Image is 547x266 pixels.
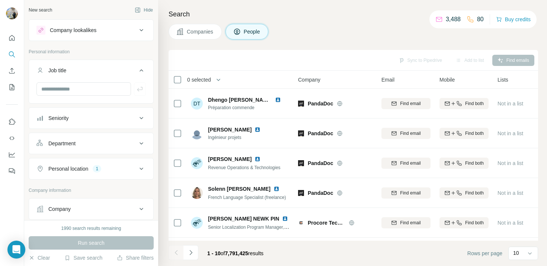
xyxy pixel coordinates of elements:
span: Find email [400,219,420,226]
span: [PERSON_NAME] [208,155,252,163]
img: LinkedIn logo [282,216,288,222]
span: Find email [400,190,420,196]
span: Companies [187,28,214,35]
div: Personal location [48,165,88,172]
span: Find both [465,190,484,196]
div: DT [191,98,203,110]
button: Find both [439,98,489,109]
span: PandaDoc [308,159,333,167]
span: PandaDoc [308,100,333,107]
span: Solenn [PERSON_NAME] [208,185,271,193]
span: Procore Technologies [308,219,345,227]
p: 80 [477,15,484,24]
button: Find email [381,187,431,199]
img: LinkedIn logo [275,97,281,103]
span: of [221,250,225,256]
div: Company [48,205,71,213]
img: LinkedIn logo [255,156,260,162]
button: Share filters [117,254,154,262]
button: Find email [381,98,431,109]
img: Avatar [191,187,203,199]
button: Use Surfe on LinkedIn [6,115,18,129]
button: Find email [381,158,431,169]
img: Avatar [191,127,203,139]
img: Logo of PandaDoc [298,190,304,196]
span: Email [381,76,394,83]
button: Personal location1 [29,160,153,178]
span: Ingénieur projets [208,134,269,141]
div: New search [29,7,52,13]
img: Avatar [6,7,18,19]
button: Navigate to next page [183,245,198,260]
span: Mobile [439,76,455,83]
button: Feedback [6,164,18,178]
img: Logo of PandaDoc [298,160,304,166]
p: 10 [513,249,519,257]
button: Search [6,48,18,61]
span: Not in a list [498,101,523,107]
span: [PERSON_NAME] NEWK PIN [208,215,279,222]
button: My lists [6,80,18,94]
span: Find email [400,160,420,167]
span: PandaDoc [308,130,333,137]
span: Not in a list [498,220,523,226]
button: Job title [29,61,153,82]
span: Company [298,76,320,83]
p: Personal information [29,48,154,55]
button: Company [29,200,153,218]
img: Logo of PandaDoc [298,130,304,136]
p: Company information [29,187,154,194]
button: Find both [439,187,489,199]
img: Avatar [191,217,203,229]
button: Find both [439,217,489,228]
img: LinkedIn logo [255,127,260,133]
span: Not in a list [498,190,523,196]
span: Find both [465,160,484,167]
span: 1 - 10 [207,250,221,256]
div: Job title [48,67,66,74]
div: Seniority [48,114,68,122]
span: Not in a list [498,130,523,136]
span: French Language Specialist (freelance) [208,195,286,200]
button: Clear [29,254,50,262]
button: Enrich CSV [6,64,18,77]
button: Save search [64,254,102,262]
button: Find email [381,217,431,228]
span: Find email [400,100,420,107]
img: Avatar [191,157,203,169]
button: Find both [439,158,489,169]
span: results [207,250,263,256]
span: [PERSON_NAME] [208,126,252,133]
button: Buy credits [496,14,531,25]
span: Find both [465,130,484,137]
span: Find email [400,130,420,137]
span: Lists [498,76,508,83]
button: Find email [381,128,431,139]
button: Department [29,134,153,152]
img: LinkedIn logo [273,186,279,192]
span: Find both [465,100,484,107]
div: 1 [93,165,101,172]
span: Revenue Operations & Technologies [208,165,281,170]
span: People [244,28,261,35]
p: 3,488 [446,15,461,24]
span: 0 selected [187,76,211,83]
button: Hide [129,4,158,16]
span: Dhengo [PERSON_NAME] [PERSON_NAME] [208,97,318,103]
button: Seniority [29,109,153,127]
div: Department [48,140,76,147]
img: Logo of Procore Technologies [298,220,304,226]
img: Logo of PandaDoc [298,101,304,107]
span: Préparation commende [208,104,290,111]
span: 7,791,425 [225,250,248,256]
button: Find both [439,128,489,139]
span: Senior Localization Program Manager, EMEA [208,224,298,230]
span: Find both [465,219,484,226]
span: Rows per page [467,250,502,257]
h4: Search [169,9,538,19]
button: Dashboard [6,148,18,161]
button: Company lookalikes [29,21,153,39]
button: Quick start [6,31,18,45]
div: 1990 search results remaining [61,225,121,232]
span: PandaDoc [308,189,333,197]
